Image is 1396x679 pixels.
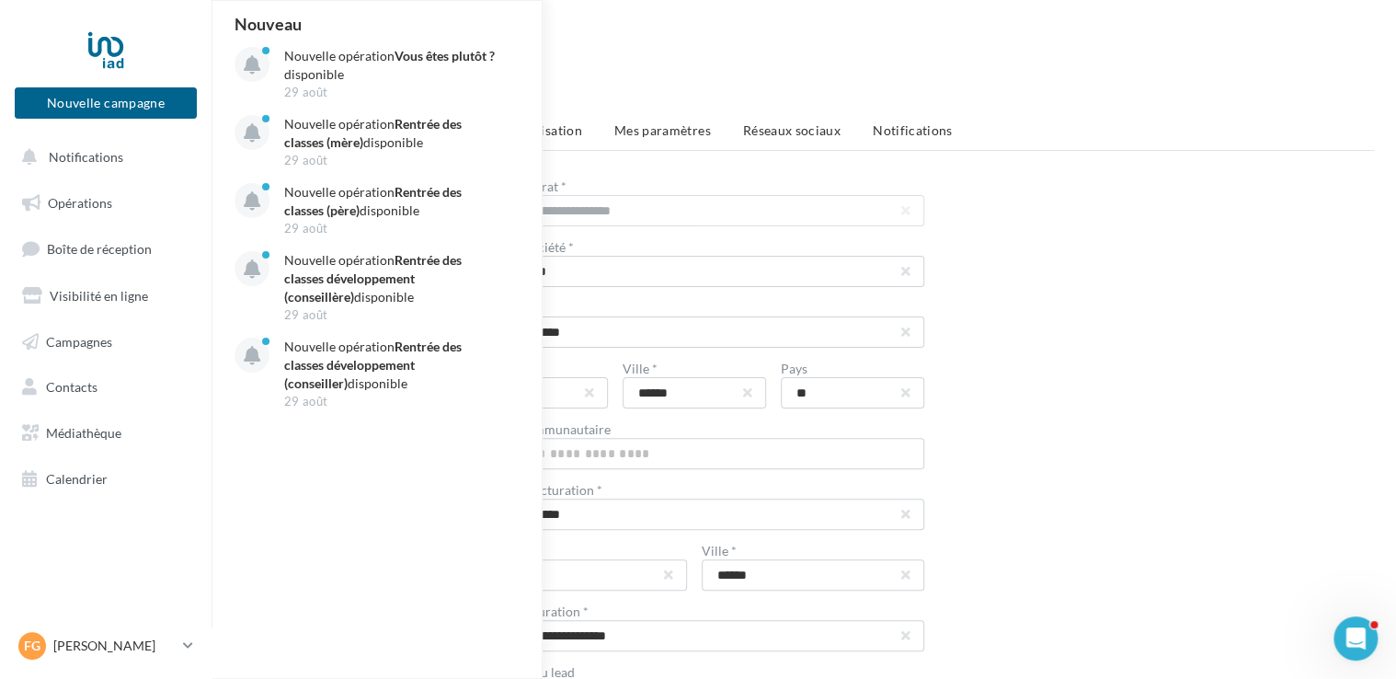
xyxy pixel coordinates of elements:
span: Campagnes [46,333,112,349]
span: Boîte de réception [47,241,152,257]
iframe: Intercom live chat [1333,616,1378,661]
div: Code Postal * [464,545,687,558]
div: Adresse de facturation * [464,484,924,497]
span: Notifications [873,122,953,138]
a: Visibilité en ligne [11,277,200,316]
span: Mes paramètres [614,122,711,138]
div: Ville * [623,363,766,375]
span: Médiathèque [46,425,121,441]
a: Contacts [11,368,200,407]
span: Visibilité en ligne [50,288,148,304]
p: [PERSON_NAME] [53,637,176,655]
div: Nom de la société * [464,241,924,254]
span: Réseaux sociaux [743,122,841,138]
span: FG [24,637,40,655]
span: Contacts [46,379,97,395]
span: Notifications [49,149,123,165]
button: Notifications [11,138,193,177]
a: Opérations [11,184,200,223]
div: Ville * [702,545,924,558]
div: Adresse * [464,302,924,315]
a: FG [PERSON_NAME] [15,628,197,663]
div: Email de facturation * [464,605,924,618]
a: Calendrier [11,460,200,499]
div: Nom du Contrat * [464,180,924,193]
div: Offre: IADSURMESUREFT [234,81,1374,99]
div: Pays [781,363,924,375]
button: Nouvelle campagne [15,87,197,119]
div: Référence client : 41DIADLIEU - 737784 [234,61,1374,79]
div: Email nouveau lead [464,666,924,679]
a: Médiathèque [11,414,200,453]
div: TVA Intracommunautaire [464,423,924,436]
a: Campagnes [11,323,200,362]
h1: Gérer mon compte [234,29,1374,57]
a: Boîte de réception [11,229,200,269]
span: Calendrier [46,471,108,487]
span: Opérations [48,195,112,211]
